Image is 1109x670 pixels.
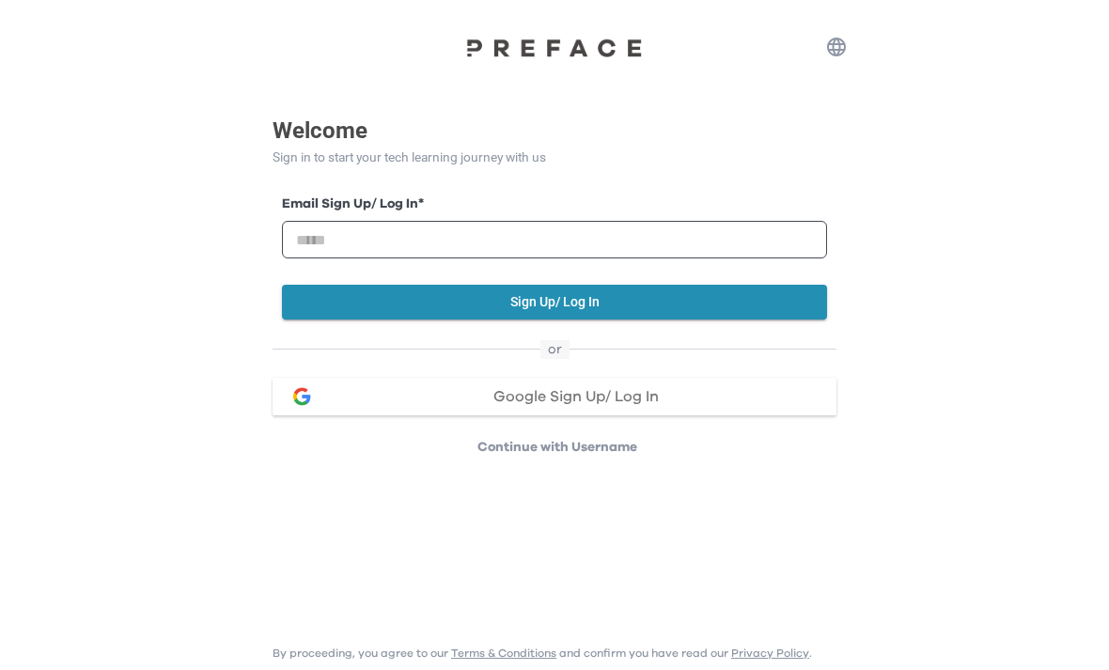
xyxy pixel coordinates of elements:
[278,438,836,457] p: Continue with Username
[273,378,836,415] button: google loginGoogle Sign Up/ Log In
[290,385,313,408] img: google login
[273,646,812,661] p: By proceeding, you agree to our and confirm you have read our .
[731,647,809,659] a: Privacy Policy
[273,114,836,148] p: Welcome
[282,195,827,214] label: Email Sign Up/ Log In *
[461,38,648,57] img: Preface Logo
[493,389,659,404] span: Google Sign Up/ Log In
[282,285,827,319] button: Sign Up/ Log In
[540,340,570,359] span: or
[451,647,556,659] a: Terms & Conditions
[273,148,836,167] p: Sign in to start your tech learning journey with us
